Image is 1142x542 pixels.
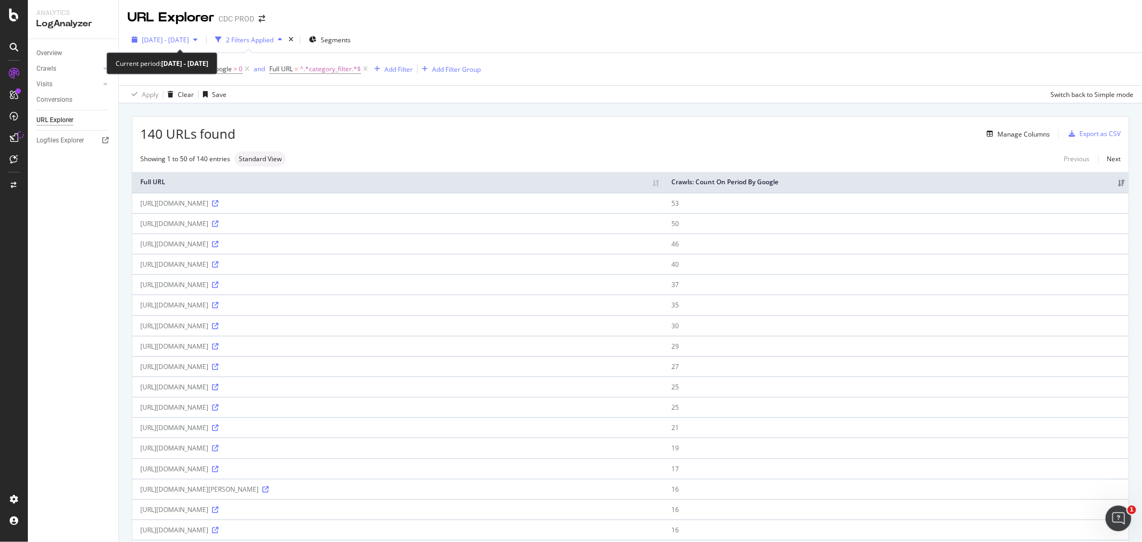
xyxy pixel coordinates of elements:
div: Visits [36,79,52,90]
td: 25 [664,397,1129,417]
div: [URL][DOMAIN_NAME] [140,382,656,392]
td: 30 [664,315,1129,336]
td: 17 [664,458,1129,479]
td: 19 [664,438,1129,458]
span: Standard View [239,156,282,162]
button: 2 Filters Applied [211,31,286,48]
button: Manage Columns [982,127,1050,140]
div: URL Explorer [36,115,73,126]
div: Current period: [116,57,208,70]
td: 16 [664,520,1129,540]
td: 25 [664,377,1129,397]
td: 50 [664,213,1129,234]
div: Add Filter Group [432,65,481,74]
td: 21 [664,417,1129,438]
div: [URL][DOMAIN_NAME] [140,362,656,371]
div: Apply [142,90,158,99]
button: and [254,64,265,74]
a: Overview [36,48,111,59]
div: [URL][DOMAIN_NAME] [140,280,656,289]
button: Add Filter [370,63,413,76]
td: 16 [664,499,1129,520]
div: URL Explorer [127,9,214,27]
span: ^.*category_filter.*$ [300,62,361,77]
div: times [286,34,296,45]
div: Logfiles Explorer [36,135,84,146]
span: Segments [321,35,351,44]
div: Crawls [36,63,56,74]
div: [URL][DOMAIN_NAME] [140,443,656,453]
td: 53 [664,193,1129,213]
div: Overview [36,48,62,59]
button: [DATE] - [DATE] [127,31,202,48]
td: 35 [664,295,1129,315]
span: Full URL [269,64,293,73]
div: Analytics [36,9,110,18]
div: [URL][DOMAIN_NAME] [140,342,656,351]
td: 27 [664,356,1129,377]
div: [URL][DOMAIN_NAME] [140,199,656,208]
div: Save [212,90,226,99]
span: 0 [239,62,243,77]
div: [URL][DOMAIN_NAME] [140,525,656,535]
td: 16 [664,479,1129,499]
a: Logfiles Explorer [36,135,111,146]
div: [URL][DOMAIN_NAME] [140,423,656,432]
span: 140 URLs found [140,125,236,143]
span: = [294,64,298,73]
div: [URL][DOMAIN_NAME] [140,219,656,228]
div: LogAnalyzer [36,18,110,30]
div: Switch back to Simple mode [1050,90,1133,99]
div: 2 Filters Applied [226,35,274,44]
div: [URL][DOMAIN_NAME] [140,260,656,269]
div: arrow-right-arrow-left [259,15,265,22]
th: Full URL: activate to sort column ascending [132,172,664,193]
div: Showing 1 to 50 of 140 entries [140,154,230,163]
button: Switch back to Simple mode [1046,86,1133,103]
div: neutral label [235,152,286,167]
a: Next [1098,151,1121,167]
button: Apply [127,86,158,103]
iframe: Intercom live chat [1106,506,1131,531]
div: Export as CSV [1079,129,1121,138]
div: [URL][DOMAIN_NAME] [140,505,656,514]
th: Crawls: Count On Period By Google: activate to sort column ascending [664,172,1129,193]
div: Add Filter [384,65,413,74]
span: > [233,64,237,73]
button: Export as CSV [1064,125,1121,142]
div: [URL][DOMAIN_NAME] [140,464,656,473]
div: [URL][DOMAIN_NAME] [140,403,656,412]
div: and [254,64,265,73]
a: Visits [36,79,100,90]
div: [URL][DOMAIN_NAME] [140,239,656,249]
div: [URL][DOMAIN_NAME] [140,321,656,330]
div: [URL][DOMAIN_NAME][PERSON_NAME] [140,485,656,494]
a: Conversions [36,94,111,106]
td: 46 [664,234,1129,254]
a: URL Explorer [36,115,111,126]
button: Save [199,86,226,103]
span: [DATE] - [DATE] [142,35,189,44]
div: Clear [178,90,194,99]
div: Conversions [36,94,72,106]
button: Clear [163,86,194,103]
b: [DATE] - [DATE] [161,59,208,68]
span: 1 [1128,506,1136,514]
div: CDC PROD [218,13,254,24]
a: Crawls [36,63,100,74]
div: [URL][DOMAIN_NAME] [140,300,656,310]
button: Add Filter Group [418,63,481,76]
div: Manage Columns [997,130,1050,139]
td: 37 [664,274,1129,295]
td: 29 [664,336,1129,356]
td: 40 [664,254,1129,274]
button: Segments [305,31,355,48]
